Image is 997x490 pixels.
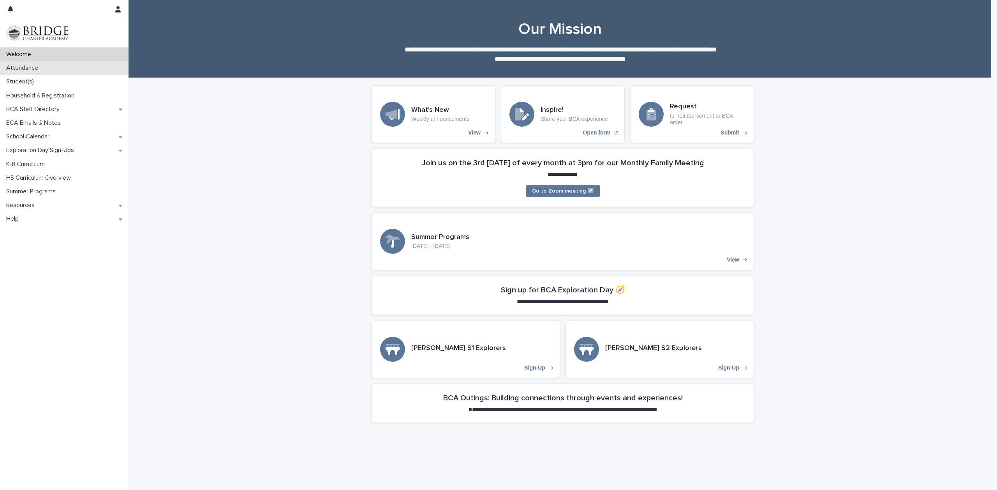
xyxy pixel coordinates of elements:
h3: Summer Programs [411,233,469,242]
p: HS Curriculum Overview [3,174,77,182]
p: Open form [583,129,611,136]
p: for reimbursement or BCA order [670,113,745,126]
p: Student(s) [3,78,40,85]
p: Household & Registration [3,92,81,99]
p: Attendance [3,64,44,72]
p: Summer Programs [3,188,62,195]
p: BCA Staff Directory [3,106,66,113]
p: Share your BCA experience [541,116,608,122]
p: Sign-Up [718,364,739,371]
p: BCA Emails & Notes [3,119,67,127]
p: Help [3,215,25,223]
p: K-8 Curriculum [3,161,51,168]
p: Weekly announcements [411,116,469,122]
a: Sign-Up [566,321,754,378]
p: Sign-Up [524,364,545,371]
a: View [372,213,754,270]
h2: BCA Outings: Building connections through events and experiences! [443,393,683,403]
h2: Sign up for BCA Exploration Day 🧭 [501,285,625,295]
h3: Inspire! [541,106,608,115]
a: View [372,86,495,143]
p: Exploration Day Sign-Ups [3,147,80,154]
p: [DATE] - [DATE] [411,243,469,249]
p: Resources [3,202,41,209]
p: School Calendar [3,133,56,140]
a: Submit [631,86,754,143]
h3: Request [670,103,745,111]
h3: What's New [411,106,469,115]
a: Sign-Up [372,321,560,378]
p: View [727,256,739,263]
h2: Join us on the 3rd [DATE] of every month at 3pm for our Monthly Family Meeting [422,158,704,168]
h3: [PERSON_NAME] S2 Explorers [605,344,702,353]
p: Submit [721,129,739,136]
a: Go to Zoom meeting ↗️ [526,185,600,197]
h1: Our Mission [369,20,751,39]
img: V1C1m3IdTEidaUdm9Hs0 [6,25,69,41]
a: Open form [501,86,624,143]
p: Welcome [3,51,37,58]
span: Go to Zoom meeting ↗️ [532,188,594,194]
p: View [468,129,481,136]
h3: [PERSON_NAME] S1 Explorers [411,344,506,353]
